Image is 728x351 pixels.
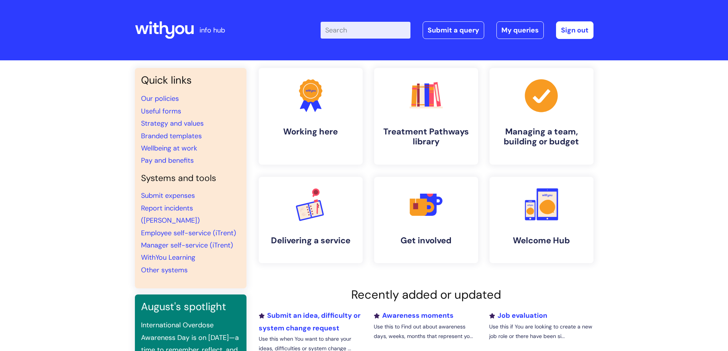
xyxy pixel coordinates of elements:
[141,301,240,313] h3: August's spotlight
[141,173,240,184] h4: Systems and tools
[321,22,410,39] input: Search
[490,68,593,165] a: Managing a team, building or budget
[496,127,587,147] h4: Managing a team, building or budget
[141,94,179,103] a: Our policies
[141,253,195,262] a: WithYou Learning
[423,21,484,39] a: Submit a query
[141,241,233,250] a: Manager self-service (iTrent)
[490,177,593,263] a: Welcome Hub
[141,191,195,200] a: Submit expenses
[489,311,547,320] a: Job evaluation
[141,228,236,238] a: Employee self-service (iTrent)
[259,68,363,165] a: Working here
[374,68,478,165] a: Treatment Pathways library
[141,144,197,153] a: Wellbeing at work
[321,21,593,39] div: | -
[141,131,202,141] a: Branded templates
[496,21,544,39] a: My queries
[259,177,363,263] a: Delivering a service
[141,107,181,116] a: Useful forms
[141,156,194,165] a: Pay and benefits
[141,74,240,86] h3: Quick links
[380,236,472,246] h4: Get involved
[259,288,593,302] h2: Recently added or updated
[496,236,587,246] h4: Welcome Hub
[141,265,188,275] a: Other systems
[259,311,360,332] a: Submit an idea, difficulty or system change request
[489,322,593,341] p: Use this if You are looking to create a new job role or there have been si...
[374,177,478,263] a: Get involved
[265,127,357,137] h4: Working here
[374,322,478,341] p: Use this to Find out about awareness days, weeks, months that represent yo...
[265,236,357,246] h4: Delivering a service
[556,21,593,39] a: Sign out
[141,204,200,225] a: Report incidents ([PERSON_NAME])
[380,127,472,147] h4: Treatment Pathways library
[199,24,225,36] p: info hub
[141,119,204,128] a: Strategy and values
[374,311,454,320] a: Awareness moments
